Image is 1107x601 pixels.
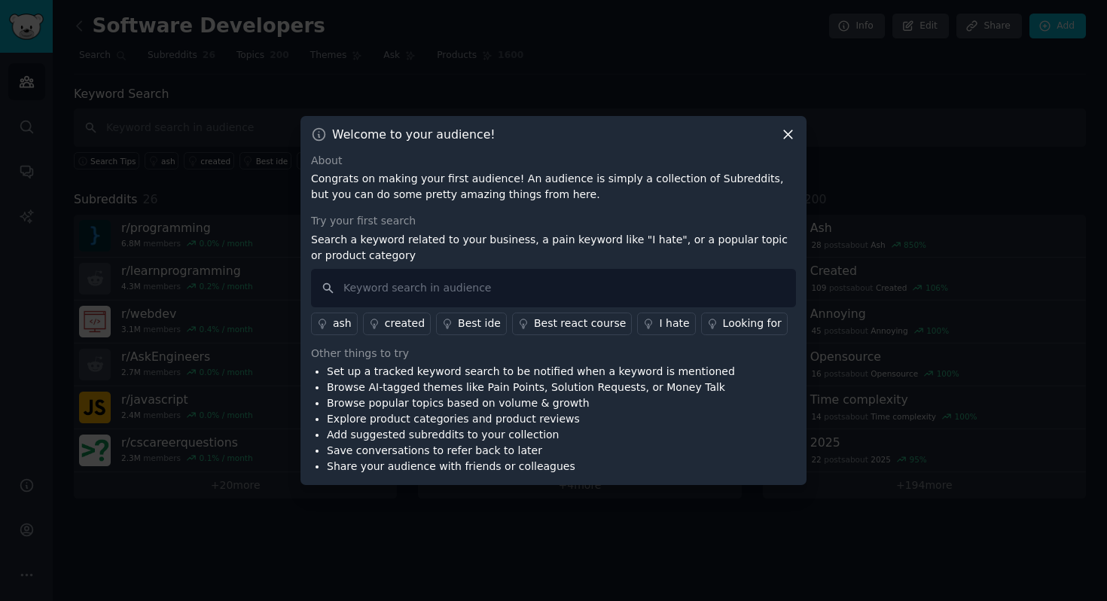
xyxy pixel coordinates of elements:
a: I hate [637,313,695,335]
div: Looking for [723,316,782,331]
a: Best react course [512,313,633,335]
div: ash [333,316,352,331]
li: Share your audience with friends or colleagues [327,459,735,474]
li: Save conversations to refer back to later [327,443,735,459]
div: Other things to try [311,346,796,362]
div: About [311,153,796,169]
div: Best react course [534,316,627,331]
li: Set up a tracked keyword search to be notified when a keyword is mentioned [327,364,735,380]
li: Browse AI-tagged themes like Pain Points, Solution Requests, or Money Talk [327,380,735,395]
div: Best ide [458,316,501,331]
li: Add suggested subreddits to your collection [327,427,735,443]
h3: Welcome to your audience! [332,127,496,142]
a: Best ide [436,313,507,335]
a: ash [311,313,358,335]
div: created [385,316,425,331]
div: Try your first search [311,213,796,229]
input: Keyword search in audience [311,269,796,307]
p: Search a keyword related to your business, a pain keyword like "I hate", or a popular topic or pr... [311,232,796,264]
a: created [363,313,431,335]
li: Browse popular topics based on volume & growth [327,395,735,411]
p: Congrats on making your first audience! An audience is simply a collection of Subreddits, but you... [311,171,796,203]
a: Looking for [701,313,788,335]
li: Explore product categories and product reviews [327,411,735,427]
div: I hate [659,316,689,331]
